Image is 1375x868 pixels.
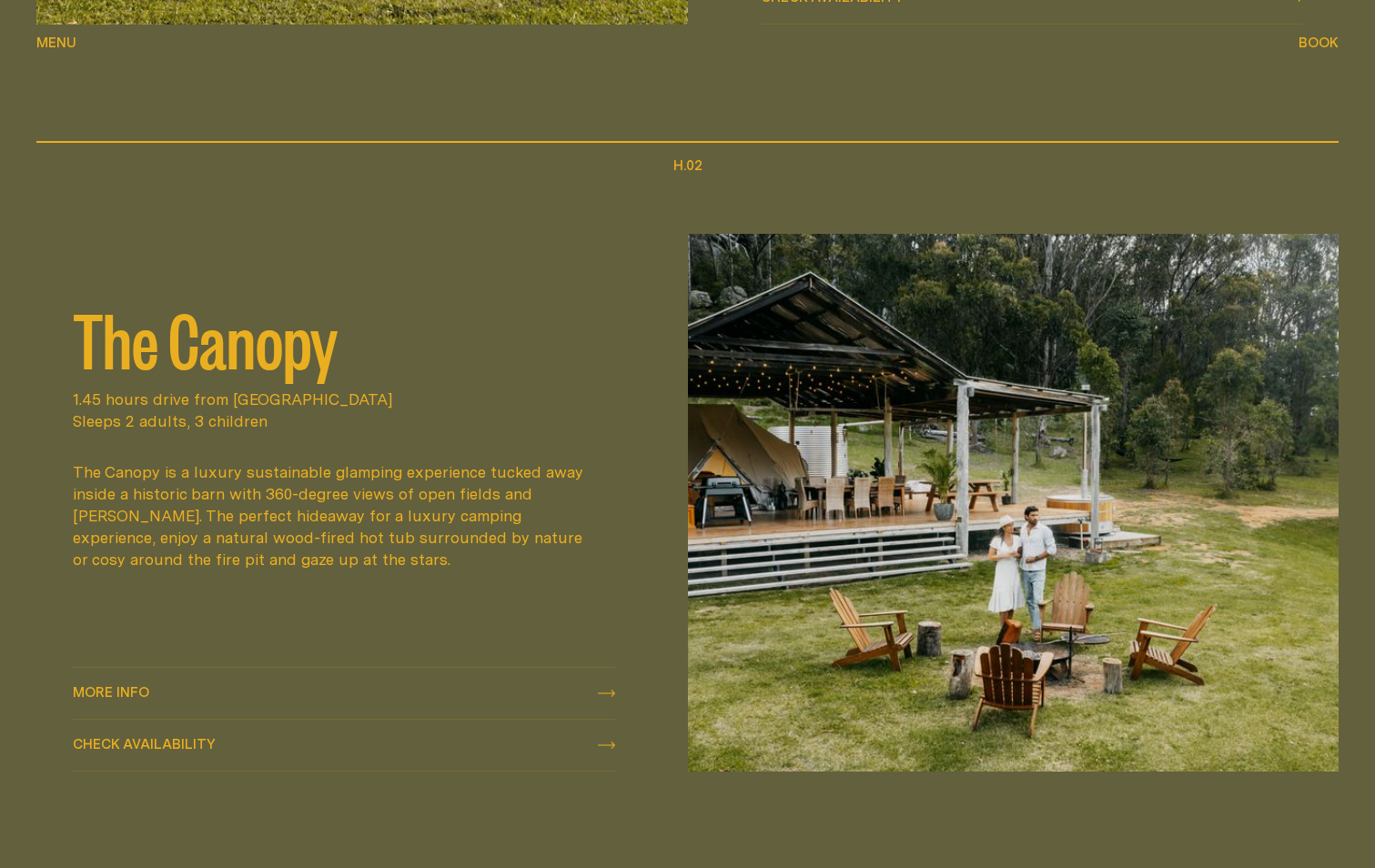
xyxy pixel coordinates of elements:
span: Check availability [73,737,216,751]
span: Menu [36,35,76,49]
span: Book [1299,35,1339,49]
div: The Canopy is a luxury sustainable glamping experience tucked away inside a historic barn with 36... [73,461,597,570]
span: Sleeps 2 adults, 3 children [73,410,615,432]
a: More info [73,668,615,719]
button: show menu [36,33,76,55]
h2: The Canopy [73,301,615,374]
span: More info [73,685,149,699]
button: show booking tray [1299,33,1339,55]
span: 1.45 hours drive from [GEOGRAPHIC_DATA] [73,389,615,410]
button: check availability [73,720,615,771]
